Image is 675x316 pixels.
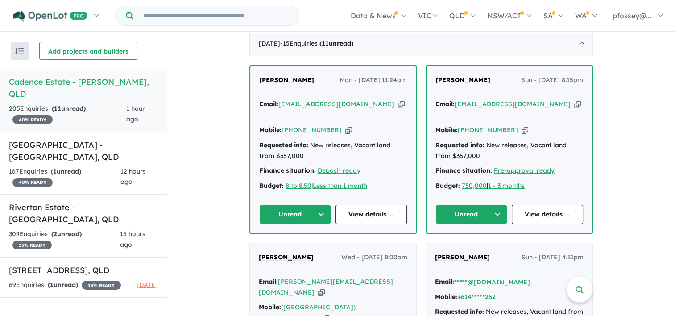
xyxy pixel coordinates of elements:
strong: Email: [259,278,278,286]
span: Mon - [DATE] 11:24am [340,75,407,86]
a: [PERSON_NAME] [435,252,490,263]
span: 40 % READY [12,178,53,187]
a: [EMAIL_ADDRESS][DOMAIN_NAME] [278,100,394,108]
button: Add projects and builders [39,42,137,60]
a: [PERSON_NAME][EMAIL_ADDRESS][DOMAIN_NAME] [259,278,393,296]
span: 1 hour ago [126,104,145,123]
span: [DATE] [137,281,158,289]
a: [PHONE_NUMBER] [282,126,342,134]
button: Copy [318,288,325,297]
a: [PERSON_NAME] [259,75,314,86]
strong: Finance situation: [259,166,316,175]
a: [PERSON_NAME] [435,75,490,86]
strong: Email: [435,278,454,286]
a: 750,000 [462,182,487,190]
a: [PERSON_NAME] [259,252,314,263]
span: 12 hours ago [120,167,146,186]
strong: Email: [435,100,455,108]
strong: Requested info: [259,141,308,149]
input: Try estate name, suburb, builder or developer [135,6,297,25]
div: 69 Enquir ies [9,280,121,291]
a: Less than 1 month [313,182,367,190]
span: Sun - [DATE] 4:31pm [522,252,584,263]
h5: Cadence Estate - [PERSON_NAME] , QLD [9,76,158,100]
button: Copy [522,125,528,135]
div: | [259,181,407,191]
span: 11 [322,39,329,47]
span: 15 hours ago [120,230,145,249]
strong: Budget: [435,182,460,190]
span: - 15 Enquir ies [280,39,353,47]
div: | [435,181,583,191]
span: 11 [54,104,61,112]
a: 8 to 8.50 [286,182,311,190]
strong: Requested info: [435,141,485,149]
span: 35 % READY [12,241,52,249]
div: 205 Enquir ies [9,104,126,125]
strong: ( unread) [51,167,81,175]
h5: [GEOGRAPHIC_DATA] - [GEOGRAPHIC_DATA] , QLD [9,139,158,163]
span: 1 [50,281,54,289]
span: 15 % READY [82,281,121,290]
h5: Riverton Estate - [GEOGRAPHIC_DATA] , QLD [9,201,158,225]
div: 309 Enquir ies [9,229,120,250]
a: View details ... [512,205,584,224]
div: [DATE] [249,31,593,56]
strong: ( unread) [51,230,82,238]
strong: ( unread) [52,104,86,112]
strong: ( unread) [319,39,353,47]
button: Copy [345,125,352,135]
strong: Mobile: [435,293,457,301]
div: 167 Enquir ies [9,166,120,188]
strong: Mobile: [435,126,458,134]
span: [PERSON_NAME] [435,253,490,261]
button: Copy [398,100,405,109]
button: Unread [435,205,507,224]
span: 1 [53,167,57,175]
span: 2 [54,230,57,238]
img: sort.svg [15,48,24,54]
span: Wed - [DATE] 8:00am [341,252,407,263]
a: Deposit ready [318,166,360,175]
button: Copy [574,100,581,109]
span: [PERSON_NAME] [435,76,490,84]
span: [PERSON_NAME] [259,253,314,261]
img: Openlot PRO Logo White [13,11,87,22]
strong: Budget: [259,182,284,190]
span: Sun - [DATE] 8:15pm [521,75,583,86]
strong: Email: [259,100,278,108]
strong: Mobile: [259,303,281,311]
a: 1 - 3 months [488,182,525,190]
span: [PERSON_NAME] [259,76,314,84]
strong: Mobile: [259,126,282,134]
span: pfossey@... [613,11,651,20]
a: View details ... [335,205,407,224]
a: Pre-approval ready [494,166,555,175]
a: [EMAIL_ADDRESS][DOMAIN_NAME] [455,100,571,108]
strong: ( unread) [48,281,78,289]
a: [PHONE_NUMBER] [458,126,518,134]
div: New releases, Vacant land from $357,000 [259,140,407,162]
h5: [STREET_ADDRESS] , QLD [9,264,158,276]
span: 40 % READY [12,115,53,124]
strong: Requested info: [435,308,484,316]
button: Unread [259,205,331,224]
strong: Finance situation: [435,166,492,175]
div: New releases, Vacant land from $357,000 [435,140,583,162]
